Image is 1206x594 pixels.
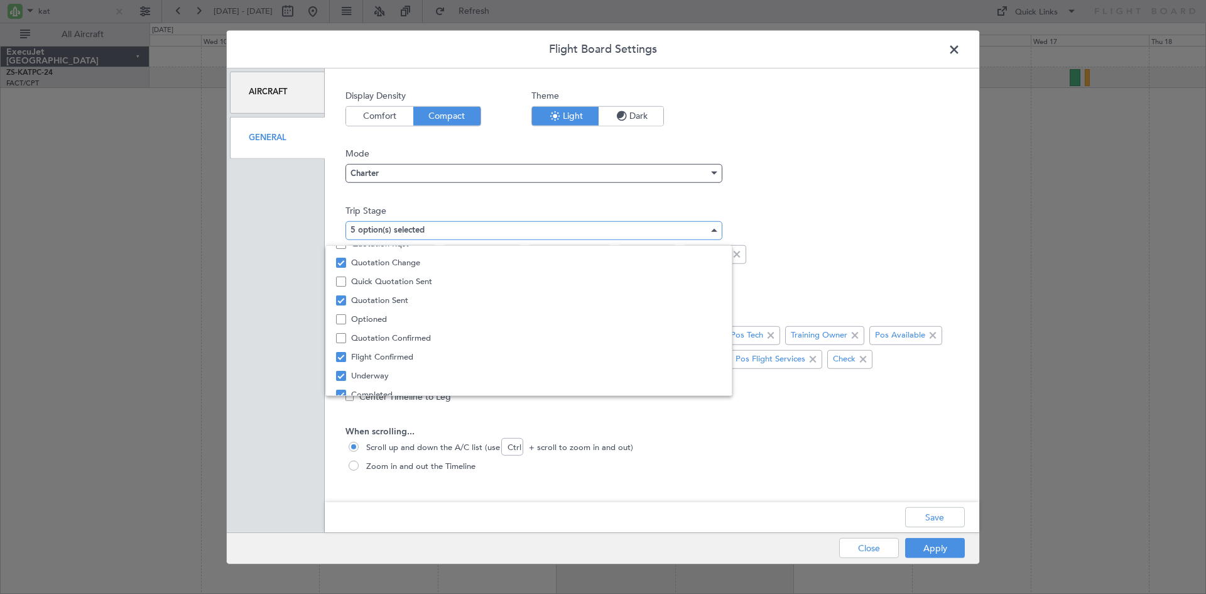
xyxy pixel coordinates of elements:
[351,272,722,291] span: Quick Quotation Sent
[351,329,722,348] span: Quotation Confirmed
[351,366,722,385] span: Underway
[351,385,722,404] span: Completed
[351,348,722,366] span: Flight Confirmed
[351,291,722,310] span: Quotation Sent
[351,310,722,329] span: Optioned
[351,253,722,272] span: Quotation Change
